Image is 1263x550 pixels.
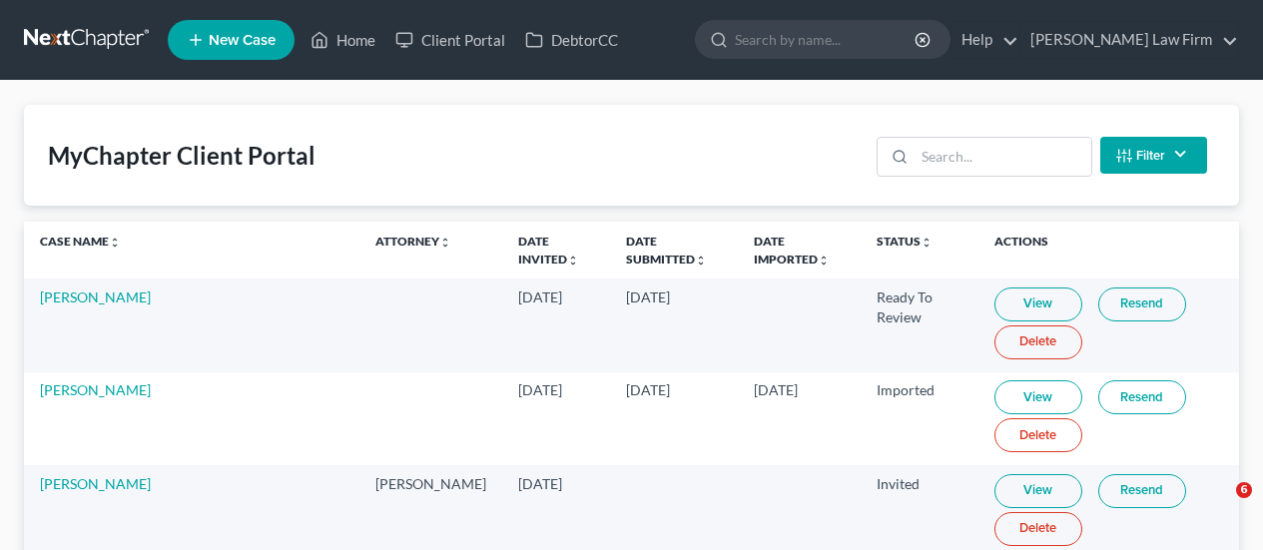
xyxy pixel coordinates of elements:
[994,512,1082,546] a: Delete
[695,255,707,267] i: unfold_more
[994,380,1082,414] a: View
[385,22,515,58] a: Client Portal
[40,288,151,305] a: [PERSON_NAME]
[754,381,798,398] span: [DATE]
[518,475,562,492] span: [DATE]
[40,475,151,492] a: [PERSON_NAME]
[439,237,451,249] i: unfold_more
[994,287,1082,321] a: View
[109,237,121,249] i: unfold_more
[735,21,918,58] input: Search by name...
[921,237,933,249] i: unfold_more
[48,140,316,172] div: MyChapter Client Portal
[375,234,451,249] a: Attorneyunfold_more
[626,381,670,398] span: [DATE]
[1100,137,1207,174] button: Filter
[754,234,830,266] a: Date Importedunfold_more
[818,255,830,267] i: unfold_more
[994,325,1082,359] a: Delete
[40,381,151,398] a: [PERSON_NAME]
[209,33,276,48] span: New Case
[518,234,579,266] a: Date Invitedunfold_more
[1098,287,1186,321] a: Resend
[518,381,562,398] span: [DATE]
[567,255,579,267] i: unfold_more
[1098,474,1186,508] a: Resend
[1098,380,1186,414] a: Resend
[1020,22,1238,58] a: [PERSON_NAME] Law Firm
[877,234,933,249] a: Statusunfold_more
[626,288,670,305] span: [DATE]
[301,22,385,58] a: Home
[951,22,1018,58] a: Help
[861,372,978,465] td: Imported
[1236,482,1252,498] span: 6
[915,138,1091,176] input: Search...
[40,234,121,249] a: Case Nameunfold_more
[626,234,707,266] a: Date Submittedunfold_more
[978,222,1239,278] th: Actions
[515,22,628,58] a: DebtorCC
[518,288,562,305] span: [DATE]
[994,418,1082,452] a: Delete
[994,474,1082,508] a: View
[1195,482,1243,530] iframe: Intercom live chat
[861,278,978,371] td: Ready To Review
